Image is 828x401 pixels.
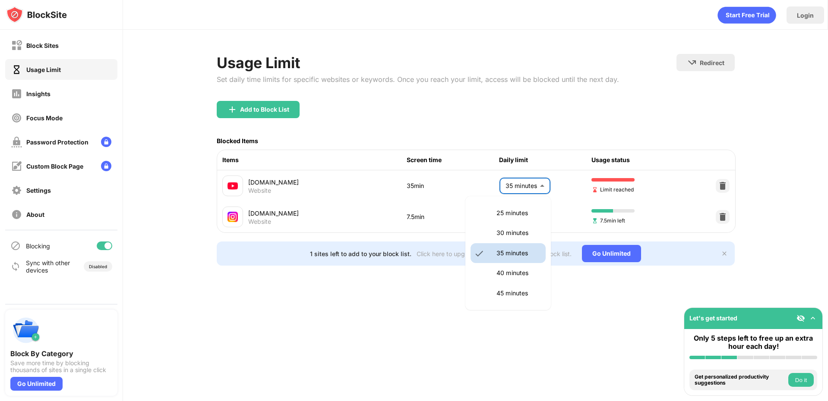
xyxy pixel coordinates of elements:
p: 30 minutes [496,228,540,238]
p: 40 minutes [496,268,540,278]
p: 25 minutes [496,208,540,218]
p: 50 minutes [496,308,540,318]
p: 35 minutes [496,248,540,258]
p: 45 minutes [496,288,540,298]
